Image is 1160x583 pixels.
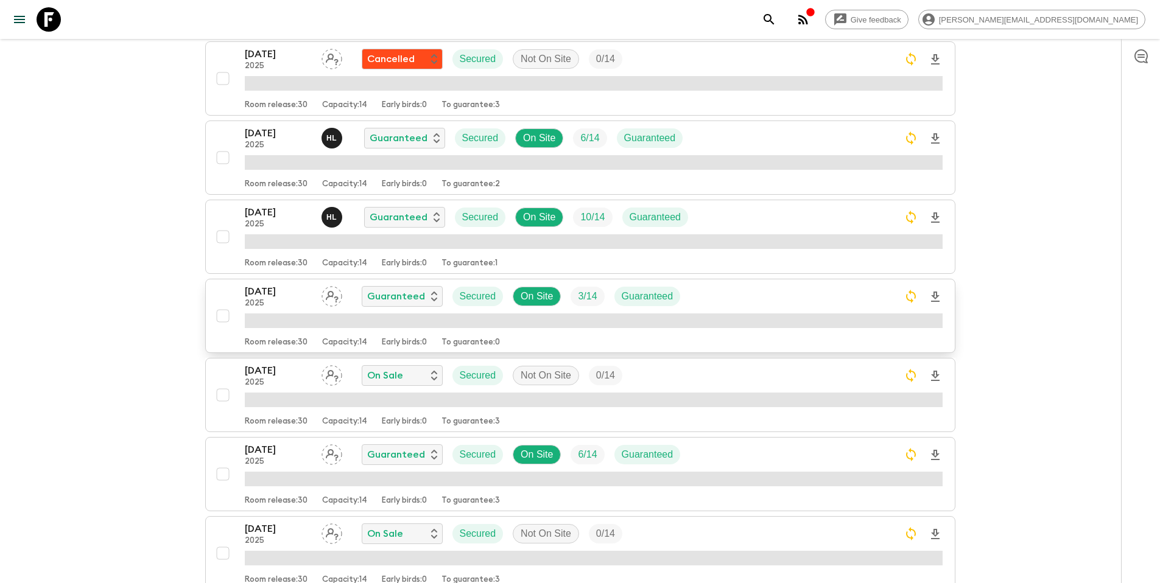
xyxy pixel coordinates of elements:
p: 2025 [245,220,312,229]
p: On Site [521,289,553,304]
p: [DATE] [245,363,312,378]
button: [DATE]2025Assign pack leaderGuaranteedSecuredOn SiteTrip FillGuaranteedRoom release:30Capacity:14... [205,279,955,353]
p: Secured [460,447,496,462]
div: On Site [513,445,561,464]
p: 6 / 14 [578,447,597,462]
p: Early birds: 0 [382,180,427,189]
p: Capacity: 14 [322,100,367,110]
div: Secured [455,128,506,148]
div: Not On Site [513,524,579,543]
svg: Sync Required - Changes detected [904,210,918,225]
p: [DATE] [245,126,312,141]
p: Secured [462,131,499,145]
p: Guaranteed [367,447,425,462]
p: [DATE] [245,442,312,457]
svg: Sync Required - Changes detected [904,368,918,383]
p: [DATE] [245,205,312,220]
p: Early birds: 0 [382,417,427,427]
p: To guarantee: 3 [441,100,500,110]
button: HL [322,207,345,228]
span: Assign pack leader [322,448,342,458]
button: [DATE]2025Assign pack leaderFlash Pack cancellationSecuredNot On SiteTrip FillRoom release:30Capa... [205,41,955,116]
p: To guarantee: 3 [441,417,500,427]
p: Room release: 30 [245,338,308,347]
svg: Download Onboarding [928,131,943,146]
p: To guarantee: 0 [441,338,500,347]
div: Flash Pack cancellation [362,49,443,69]
p: H L [326,133,337,143]
p: Room release: 30 [245,100,308,110]
p: 6 / 14 [580,131,599,145]
p: Not On Site [521,368,571,383]
p: Early birds: 0 [382,338,427,347]
p: 0 / 14 [596,52,615,66]
div: Secured [452,445,504,464]
p: Room release: 30 [245,417,308,427]
span: Hoang Le Ngoc [322,131,345,141]
p: 3 / 14 [578,289,597,304]
p: Secured [462,210,499,225]
div: Trip Fill [589,524,622,543]
svg: Download Onboarding [928,211,943,225]
p: [DATE] [245,47,312,61]
button: search adventures [757,7,781,32]
p: [DATE] [245,284,312,299]
p: 2025 [245,61,312,71]
button: menu [7,7,32,32]
p: Secured [460,289,496,304]
p: On Sale [367,368,403,383]
svg: Download Onboarding [928,527,943,542]
span: Assign pack leader [322,369,342,379]
p: Early birds: 0 [382,259,427,268]
span: Hoang Le Ngoc [322,211,345,220]
svg: Download Onboarding [928,290,943,304]
p: 0 / 14 [596,368,615,383]
p: Capacity: 14 [322,417,367,427]
div: On Site [515,128,563,148]
p: 2025 [245,457,312,467]
p: [DATE] [245,522,312,536]
div: On Site [513,287,561,306]
span: Assign pack leader [322,290,342,299]
p: Secured [460,368,496,383]
div: Trip Fill [571,445,604,464]
div: Secured [452,49,504,69]
p: Not On Site [521,52,571,66]
button: [DATE]2025Assign pack leaderOn SaleSecuredNot On SiteTrip FillRoom release:30Capacity:14Early bir... [205,358,955,432]
div: Secured [452,366,504,385]
p: H L [326,212,337,222]
button: [DATE]2025Hoang Le NgocGuaranteedSecuredOn SiteTrip FillGuaranteedRoom release:30Capacity:14Early... [205,120,955,195]
p: Capacity: 14 [322,338,367,347]
button: HL [322,128,345,148]
p: Early birds: 0 [382,496,427,506]
p: Room release: 30 [245,496,308,506]
p: 0 / 14 [596,526,615,541]
p: Guaranteed [370,131,427,145]
svg: Download Onboarding [928,448,943,463]
p: Cancelled [367,52,415,66]
p: To guarantee: 2 [441,180,500,189]
p: Guaranteed [624,131,676,145]
p: 10 / 14 [580,210,605,225]
div: Secured [455,208,506,227]
p: Early birds: 0 [382,100,427,110]
span: [PERSON_NAME][EMAIL_ADDRESS][DOMAIN_NAME] [932,15,1145,24]
p: Secured [460,526,496,541]
p: Room release: 30 [245,259,308,268]
p: Room release: 30 [245,180,308,189]
svg: Download Onboarding [928,369,943,383]
p: Capacity: 14 [322,259,367,268]
span: Give feedback [844,15,908,24]
p: Not On Site [521,526,571,541]
div: Trip Fill [589,366,622,385]
p: Guaranteed [630,210,681,225]
span: Assign pack leader [322,52,342,62]
p: Secured [460,52,496,66]
p: On Sale [367,526,403,541]
div: Trip Fill [571,287,604,306]
p: Guaranteed [367,289,425,304]
button: [DATE]2025Assign pack leaderGuaranteedSecuredOn SiteTrip FillGuaranteedRoom release:30Capacity:14... [205,437,955,511]
div: Secured [452,524,504,543]
div: Secured [452,287,504,306]
a: Give feedback [825,10,909,29]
